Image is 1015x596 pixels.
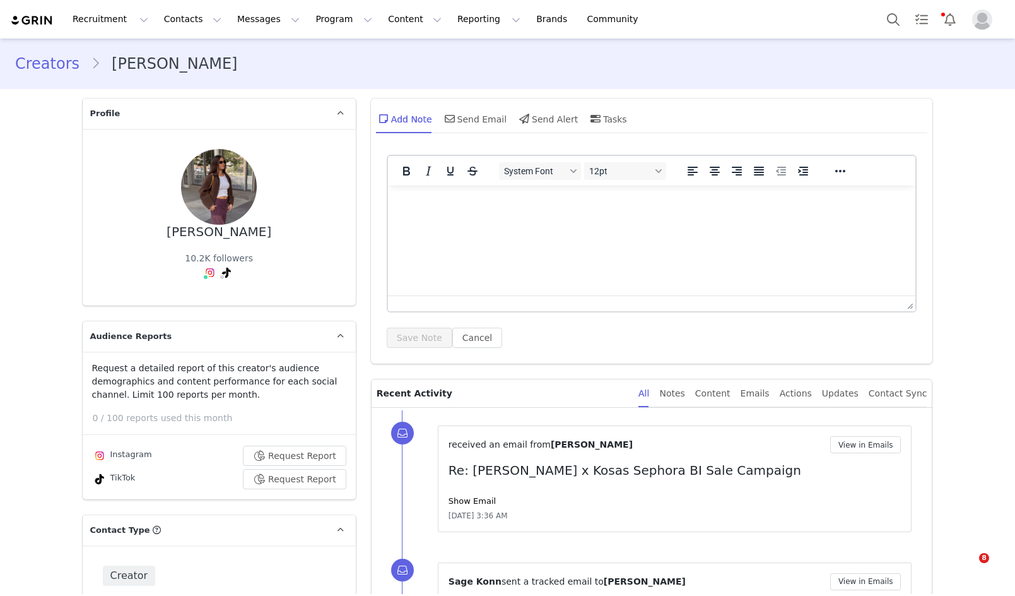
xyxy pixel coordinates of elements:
[504,166,566,176] span: System Font
[450,5,528,33] button: Reporting
[780,379,812,408] div: Actions
[387,328,452,348] button: Save Note
[502,576,604,587] span: sent a tracked email to
[308,5,380,33] button: Program
[770,162,792,180] button: Decrease indent
[15,52,91,75] a: Creators
[377,379,628,407] p: Recent Activity
[830,162,851,180] button: Reveal or hide additional toolbar items
[90,330,172,343] span: Audience Reports
[181,149,257,225] img: 2aa5eeab-e964-47bb-bea2-34c9d4a9e454.jpg
[92,362,346,402] p: Request a detailed report of this creator's audience demographics and content performance for eac...
[869,379,927,408] div: Contact Sync
[908,5,936,33] a: Tasks
[442,104,507,134] div: Send Email
[588,104,627,134] div: Tasks
[92,472,136,487] div: TikTok
[748,162,770,180] button: Justify
[936,5,964,33] button: Notifications
[499,162,581,180] button: Fonts
[65,5,156,33] button: Recruitment
[90,524,150,537] span: Contact Type
[452,328,502,348] button: Cancel
[90,107,120,120] span: Profile
[92,448,152,463] div: Instagram
[230,5,307,33] button: Messages
[449,576,502,587] span: Sage Konn
[449,461,901,480] p: Re: [PERSON_NAME] x Kosas Sephora BI Sale Campaign
[205,268,215,278] img: instagram.svg
[449,496,496,506] a: Show Email
[726,162,748,180] button: Align right
[659,379,684,408] div: Notes
[440,162,461,180] button: Underline
[156,5,229,33] button: Contacts
[396,162,417,180] button: Bold
[741,379,770,408] div: Emails
[953,553,983,583] iframe: Intercom live chat
[243,446,346,466] button: Request Report
[604,576,686,587] span: [PERSON_NAME]
[792,162,814,180] button: Increase indent
[517,104,578,134] div: Send Alert
[695,379,730,408] div: Content
[589,166,651,176] span: 12pt
[580,5,652,33] a: Community
[584,162,666,180] button: Font sizes
[388,186,916,295] iframe: Rich Text Area
[638,379,649,408] div: All
[529,5,578,33] a: Brands
[380,5,449,33] button: Content
[879,5,907,33] button: Search
[551,439,633,450] span: [PERSON_NAME]
[185,252,253,265] div: 10.2K followers
[103,566,156,586] span: Creator
[10,15,54,27] img: grin logo
[418,162,439,180] button: Italic
[167,225,271,239] div: [PERSON_NAME]
[965,9,1005,30] button: Profile
[462,162,483,180] button: Strikethrough
[830,573,901,590] button: View in Emails
[95,451,105,461] img: instagram.svg
[93,412,356,425] p: 0 / 100 reports used this month
[830,436,901,453] button: View in Emails
[682,162,703,180] button: Align left
[972,9,992,30] img: placeholder-profile.jpg
[979,553,989,563] span: 8
[822,379,859,408] div: Updates
[376,104,432,134] div: Add Note
[902,296,915,311] div: Press the Up and Down arrow keys to resize the editor.
[704,162,725,180] button: Align center
[243,469,346,489] button: Request Report
[449,510,508,521] span: [DATE] 3:36 AM
[449,439,551,450] span: received an email from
